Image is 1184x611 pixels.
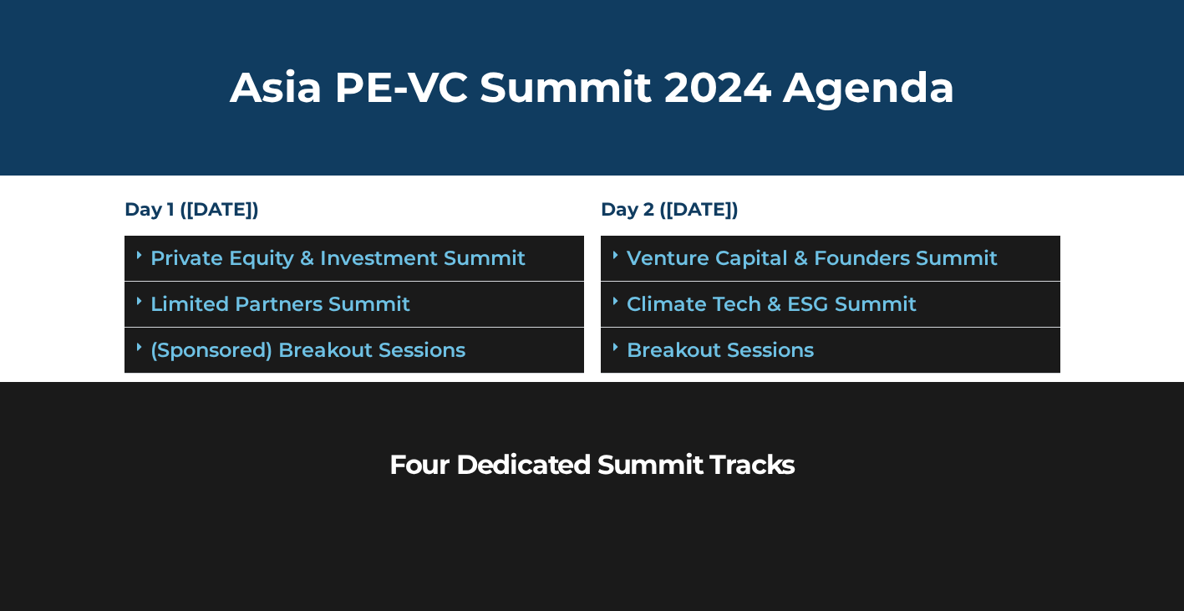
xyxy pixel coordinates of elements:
[124,201,584,219] h4: Day 1 ([DATE])
[627,338,814,362] a: Breakout Sessions
[601,201,1060,219] h4: Day 2 ([DATE])
[389,448,795,481] b: Four Dedicated Summit Tracks
[627,292,917,316] a: Climate Tech & ESG Summit
[627,246,998,270] a: Venture Capital & Founders​ Summit
[150,292,410,316] a: Limited Partners Summit
[150,246,526,270] a: Private Equity & Investment Summit
[150,338,465,362] a: (Sponsored) Breakout Sessions
[124,67,1060,109] h2: Asia PE-VC Summit 2024 Agenda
